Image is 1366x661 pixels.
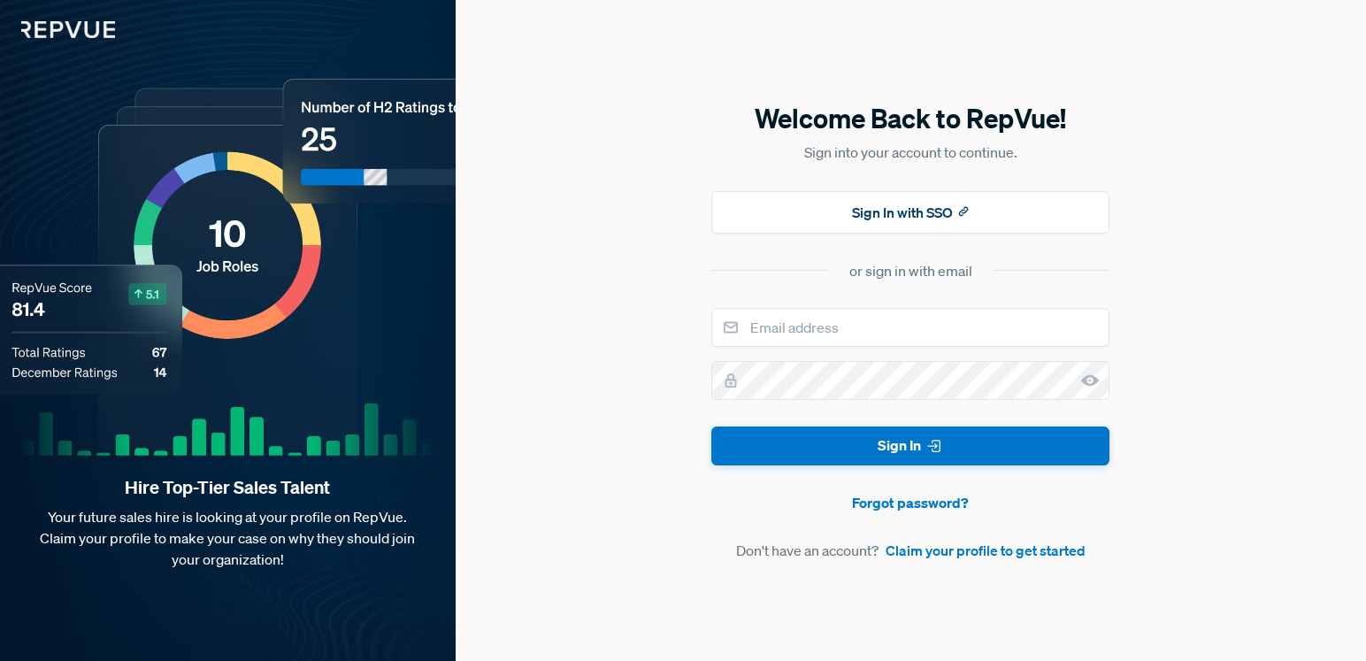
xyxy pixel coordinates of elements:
input: Email address [711,308,1109,347]
article: Don't have an account? [711,540,1109,561]
strong: Hire Top-Tier Sales Talent [28,476,427,499]
button: Sign In [711,427,1109,466]
p: Sign into your account to continue. [711,142,1109,163]
button: Sign In with SSO [711,191,1109,234]
h5: Welcome Back to RepVue! [711,100,1109,137]
div: or sign in with email [849,260,972,281]
a: Forgot password? [711,492,1109,513]
p: Your future sales hire is looking at your profile on RepVue. Claim your profile to make your case... [28,506,427,570]
a: Claim your profile to get started [886,540,1086,561]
